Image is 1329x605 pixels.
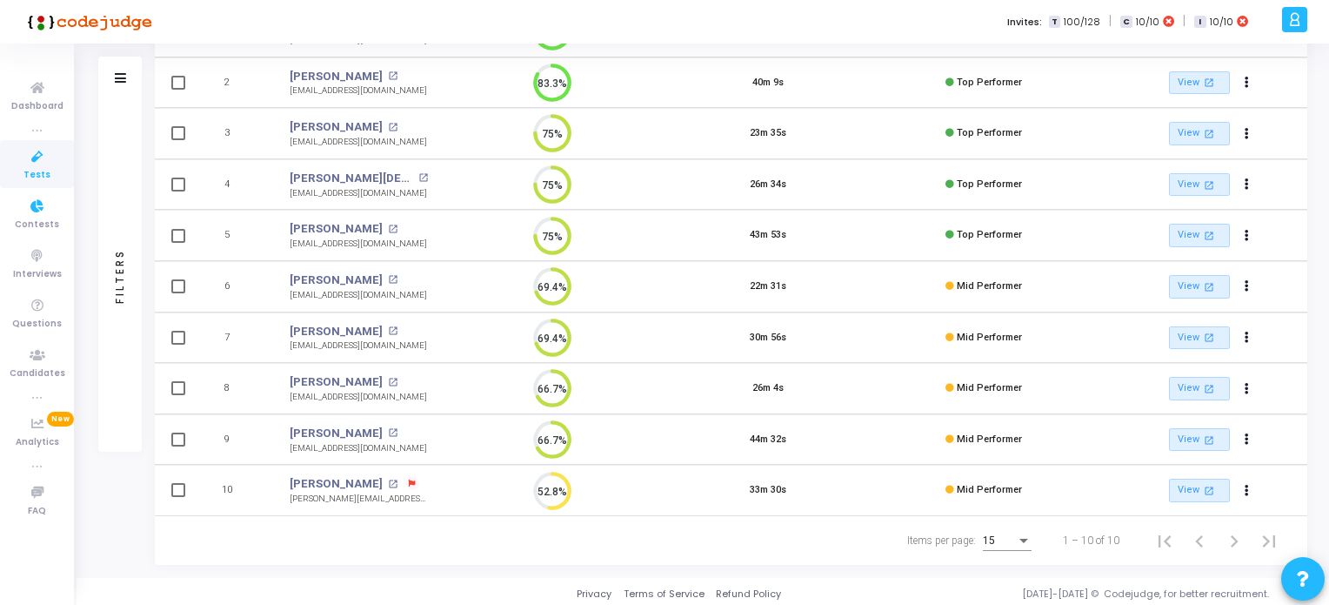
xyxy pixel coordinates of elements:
[1182,523,1217,558] button: Previous page
[290,425,383,442] a: [PERSON_NAME]
[1235,479,1259,503] button: Actions
[1049,16,1060,29] span: T
[290,289,427,302] div: [EMAIL_ADDRESS][DOMAIN_NAME]
[290,475,383,493] a: [PERSON_NAME]
[1202,330,1217,345] mat-icon: open_in_new
[1235,122,1259,146] button: Actions
[290,272,383,289] a: [PERSON_NAME]
[1252,523,1286,558] button: Last page
[290,170,413,187] a: [PERSON_NAME][DEMOGRAPHIC_DATA]
[1064,15,1100,30] span: 100/128
[957,77,1022,88] span: Top Performer
[112,180,128,372] div: Filters
[1169,224,1230,247] a: View
[1202,381,1217,396] mat-icon: open_in_new
[418,173,428,183] mat-icon: open_in_new
[750,331,786,346] div: 30m 56s
[957,484,1022,495] span: Mid Performer
[290,339,427,353] div: [EMAIL_ADDRESS][DOMAIN_NAME]
[198,465,272,516] td: 10
[290,442,427,455] div: [EMAIL_ADDRESS][DOMAIN_NAME]
[388,480,397,489] mat-icon: open_in_new
[907,533,976,548] div: Items per page:
[290,493,428,506] div: [PERSON_NAME][EMAIL_ADDRESS][DOMAIN_NAME]
[388,225,397,234] mat-icon: open_in_new
[750,433,786,447] div: 44m 32s
[1202,75,1217,90] mat-icon: open_in_new
[13,267,62,282] span: Interviews
[716,587,781,602] a: Refund Policy
[1235,427,1259,452] button: Actions
[290,391,427,404] div: [EMAIL_ADDRESS][DOMAIN_NAME]
[750,228,786,243] div: 43m 53s
[750,126,786,141] div: 23m 35s
[957,382,1022,393] span: Mid Performer
[1169,479,1230,502] a: View
[1202,228,1217,243] mat-icon: open_in_new
[388,71,397,81] mat-icon: open_in_new
[624,587,705,602] a: Terms of Service
[1109,12,1112,30] span: |
[1217,523,1252,558] button: Next page
[983,535,1032,548] mat-select: Items per page:
[23,168,50,183] span: Tests
[10,366,65,381] span: Candidates
[290,373,383,391] a: [PERSON_NAME]
[1007,15,1042,30] label: Invites:
[1235,326,1259,350] button: Actions
[983,534,995,547] span: 15
[752,381,784,396] div: 26m 4s
[12,317,62,332] span: Questions
[1169,173,1230,197] a: View
[1235,71,1259,95] button: Actions
[388,378,397,387] mat-icon: open_in_new
[957,229,1022,240] span: Top Performer
[1235,224,1259,248] button: Actions
[1063,533,1119,548] div: 1 – 10 of 10
[1120,16,1132,29] span: C
[1169,326,1230,350] a: View
[1202,178,1217,192] mat-icon: open_in_new
[28,504,46,519] span: FAQ
[1210,15,1233,30] span: 10/10
[290,238,427,251] div: [EMAIL_ADDRESS][DOMAIN_NAME]
[290,220,383,238] a: [PERSON_NAME]
[957,434,1022,445] span: Mid Performer
[290,68,383,85] a: [PERSON_NAME]
[1202,483,1217,498] mat-icon: open_in_new
[1183,12,1185,30] span: |
[1169,122,1230,145] a: View
[15,218,59,232] span: Contests
[781,587,1307,602] div: [DATE]-[DATE] © Codejudge, for better recruitment.
[388,326,397,336] mat-icon: open_in_new
[957,332,1022,343] span: Mid Performer
[290,187,428,200] div: [EMAIL_ADDRESS][DOMAIN_NAME]
[1235,172,1259,197] button: Actions
[1169,377,1230,400] a: View
[388,123,397,132] mat-icon: open_in_new
[290,118,383,136] a: [PERSON_NAME]
[22,4,152,39] img: logo
[750,178,786,192] div: 26m 34s
[16,435,59,450] span: Analytics
[198,210,272,261] td: 5
[752,76,784,91] div: 40m 9s
[198,261,272,313] td: 6
[388,275,397,285] mat-icon: open_in_new
[198,108,272,159] td: 3
[1169,428,1230,452] a: View
[957,280,1022,292] span: Mid Performer
[198,313,272,364] td: 7
[1202,433,1217,447] mat-icon: open_in_new
[290,323,383,340] a: [PERSON_NAME]
[388,428,397,438] mat-icon: open_in_new
[750,483,786,498] div: 33m 30s
[198,414,272,466] td: 9
[11,99,63,114] span: Dashboard
[577,587,611,602] a: Privacy
[1194,16,1205,29] span: I
[1202,279,1217,294] mat-icon: open_in_new
[1136,15,1159,30] span: 10/10
[957,127,1022,138] span: Top Performer
[750,279,786,294] div: 22m 31s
